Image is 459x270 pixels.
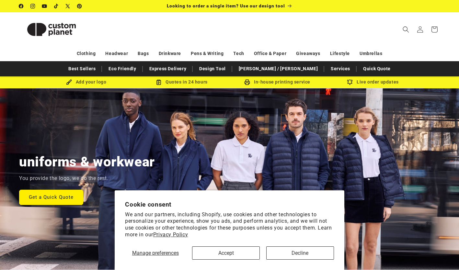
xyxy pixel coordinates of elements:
a: Best Sellers [65,63,99,74]
h2: uniforms & workwear [19,153,155,171]
a: Pens & Writing [191,48,224,59]
a: Design Tool [196,63,229,74]
button: Decline [266,246,334,260]
button: Manage preferences [125,246,186,260]
button: Accept [192,246,260,260]
a: Lifestyle [330,48,350,59]
a: Bags [138,48,149,59]
div: In-house printing service [230,78,325,86]
img: Brush Icon [66,79,72,85]
img: Order Updates Icon [156,79,162,85]
a: Umbrellas [360,48,382,59]
a: Express Delivery [146,63,190,74]
a: Drinkware [159,48,181,59]
a: Eco Friendly [105,63,139,74]
a: Tech [233,48,244,59]
p: You provide the logo, we do the rest. [19,174,108,183]
summary: Search [399,22,413,37]
a: Services [327,63,353,74]
a: Get a Quick Quote [19,189,83,205]
div: Add your logo [39,78,134,86]
img: In-house printing [244,79,250,85]
a: Custom Planet [17,12,86,46]
a: Quick Quote [360,63,394,74]
div: Quotes in 24 hours [134,78,230,86]
div: Live order updates [325,78,421,86]
a: Headwear [105,48,128,59]
a: Privacy Policy [153,231,188,238]
span: Manage preferences [132,250,179,256]
span: Looking to order a single item? Use our design tool [167,3,285,8]
p: We and our partners, including Shopify, use cookies and other technologies to personalize your ex... [125,211,334,238]
img: Custom Planet [19,15,84,44]
a: Giveaways [296,48,320,59]
img: Order updates [347,79,353,85]
a: Office & Paper [254,48,286,59]
a: [PERSON_NAME] / [PERSON_NAME] [235,63,321,74]
a: Clothing [77,48,96,59]
h2: Cookie consent [125,201,334,208]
